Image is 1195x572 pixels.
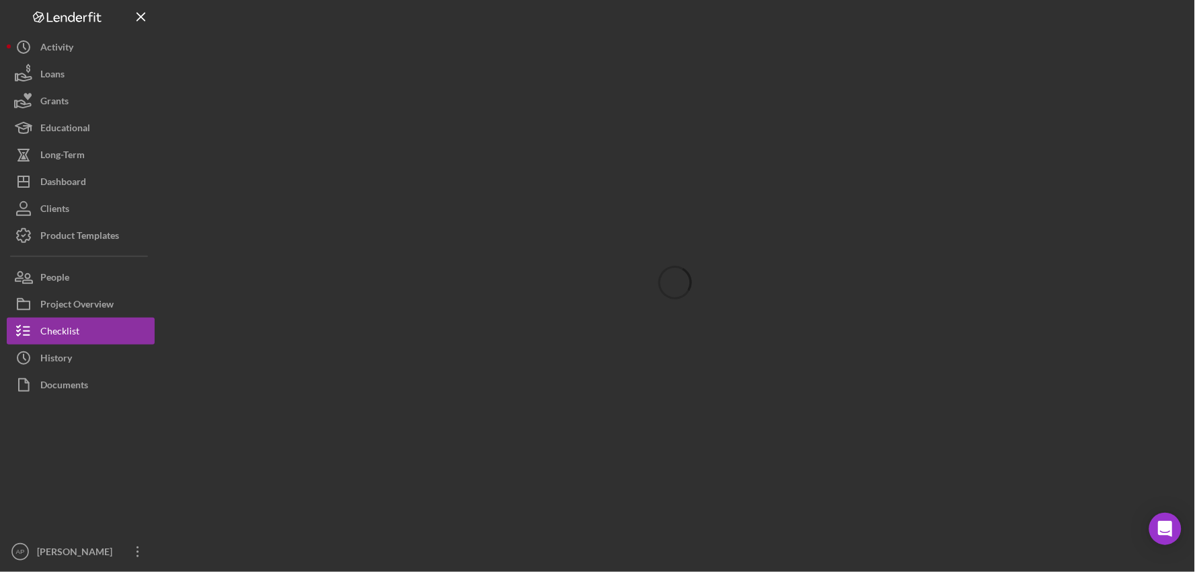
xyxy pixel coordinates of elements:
button: Project Overview [7,291,155,318]
button: Educational [7,114,155,141]
div: Educational [40,114,90,145]
div: Grants [40,87,69,118]
button: Documents [7,371,155,398]
div: Clients [40,195,69,225]
button: Clients [7,195,155,222]
button: People [7,264,155,291]
div: History [40,345,72,375]
button: History [7,345,155,371]
div: Project Overview [40,291,114,321]
div: Open Intercom Messenger [1149,513,1182,545]
div: Product Templates [40,222,119,252]
text: AP [16,548,25,556]
div: Activity [40,34,73,64]
button: Long-Term [7,141,155,168]
div: Checklist [40,318,79,348]
div: Long-Term [40,141,85,172]
button: Checklist [7,318,155,345]
button: Loans [7,61,155,87]
button: Activity [7,34,155,61]
div: Loans [40,61,65,91]
button: AP[PERSON_NAME] [7,538,155,565]
div: Documents [40,371,88,402]
div: People [40,264,69,294]
div: Dashboard [40,168,86,199]
button: Product Templates [7,222,155,249]
button: Dashboard [7,168,155,195]
button: Grants [7,87,155,114]
div: [PERSON_NAME] [34,538,121,569]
